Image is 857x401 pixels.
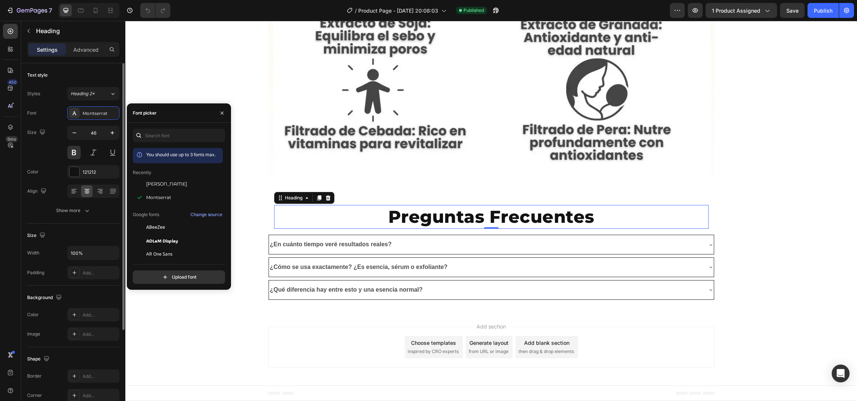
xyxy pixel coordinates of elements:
[3,3,55,18] button: 7
[27,373,42,379] div: Border
[814,7,832,15] div: Publish
[67,87,119,100] button: Heading 2*
[125,21,857,401] iframe: Design area
[242,184,490,208] h2: Rich Text Editor. Editing area: main
[145,220,266,227] strong: ¿En cuánto tiempo veré resultados reales?
[83,331,118,338] div: Add...
[83,169,118,176] div: 121212
[27,110,36,116] div: Font
[83,312,118,318] div: Add...
[393,327,449,334] span: then drag & drop elements
[27,90,40,97] div: Styles
[27,354,51,364] div: Shape
[158,174,179,180] div: Heading
[712,7,760,15] span: 1 product assigned
[83,110,118,117] div: Montserrat
[355,7,357,15] span: /
[56,207,91,214] div: Show more
[343,327,383,334] span: from URL or image
[27,204,119,217] button: Show more
[190,210,223,219] button: Change source
[146,181,187,187] span: [PERSON_NAME]
[27,331,40,337] div: Image
[27,269,44,276] div: Padding
[7,79,18,85] div: 450
[27,293,63,303] div: Background
[27,186,48,196] div: Align
[27,392,42,399] div: Corner
[145,243,322,249] strong: ¿Cómo se usa exactamente? ¿Es esencia, sérum o exfoliante?
[6,136,18,142] div: Beta
[146,194,171,201] span: Montserrat
[133,110,157,116] div: Font picker
[358,7,438,15] span: Product Page - [DATE] 20:08:03
[49,6,52,15] p: 7
[145,266,298,272] strong: ¿Qué diferencia hay entre esto y una esencia normal?
[190,211,222,218] div: Change source
[133,211,159,218] p: Google fonts
[780,3,805,18] button: Save
[146,224,165,231] span: ABeeZee
[27,311,39,318] div: Color
[133,129,225,142] input: Search font
[27,250,39,256] div: Width
[146,152,216,157] span: You should use up to 3 fonts max.
[146,237,178,244] span: ADLaM Display
[786,7,799,14] span: Save
[399,318,444,326] div: Add blank section
[286,318,331,326] div: Choose templates
[27,169,39,175] div: Color
[348,302,383,309] span: Add section
[37,46,58,54] p: Settings
[463,7,484,14] span: Published
[243,185,490,207] p: Preguntas Frecuentes
[73,46,99,54] p: Advanced
[27,128,47,138] div: Size
[68,246,119,260] input: Auto
[133,270,225,284] button: Upload font
[832,365,850,382] div: Open Intercom Messenger
[808,3,839,18] button: Publish
[27,231,47,241] div: Size
[161,273,196,281] div: Upload font
[83,373,118,380] div: Add...
[344,318,383,326] div: Generate layout
[83,392,118,399] div: Add...
[140,3,170,18] div: Undo/Redo
[282,327,333,334] span: inspired by CRO experts
[36,26,116,35] p: Heading
[71,90,95,97] span: Heading 2*
[706,3,777,18] button: 1 product assigned
[83,270,118,276] div: Add...
[133,169,151,176] p: Recently
[146,251,173,257] span: AR One Sans
[27,72,48,78] div: Text style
